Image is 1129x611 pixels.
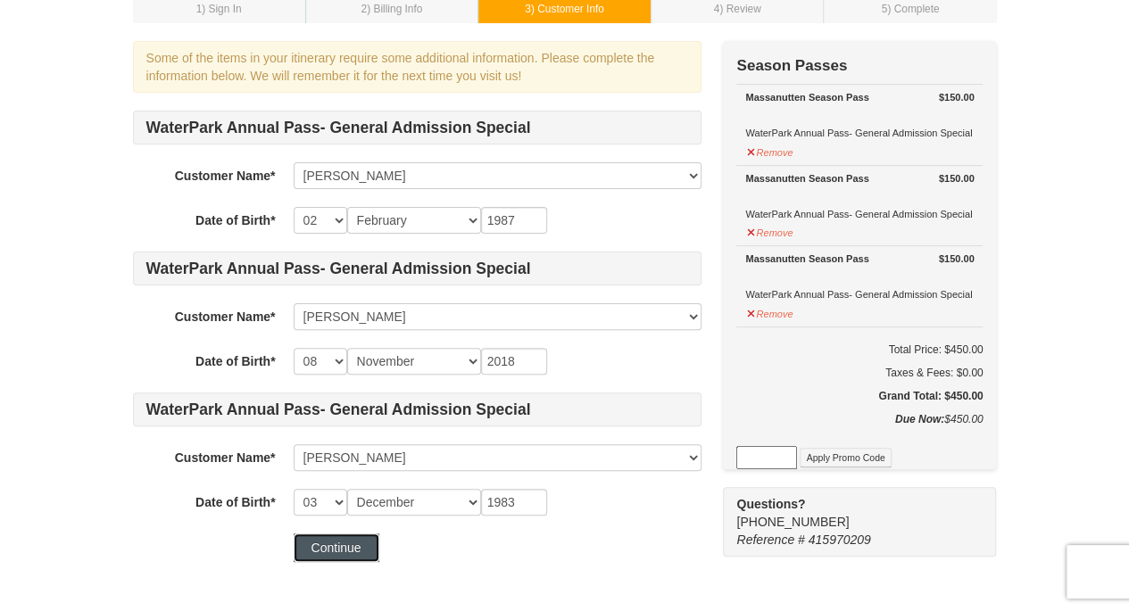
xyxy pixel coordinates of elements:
[195,354,275,368] strong: Date of Birth*
[481,489,547,516] input: YYYY
[361,3,423,15] small: 2
[294,533,379,562] button: Continue
[175,450,276,465] strong: Customer Name*
[887,3,939,15] span: ) Complete
[736,497,805,511] strong: Questions?
[195,213,275,227] strong: Date of Birth*
[719,3,760,15] span: ) Review
[736,410,983,446] div: $450.00
[809,533,871,547] span: 415970209
[525,3,604,15] small: 3
[895,413,944,425] strong: Due Now:
[745,301,793,323] button: Remove
[736,387,983,405] h5: Grand Total: $450.00
[714,3,761,15] small: 4
[745,250,974,303] div: WaterPark Annual Pass- General Admission Special
[736,341,983,359] h6: Total Price: $450.00
[133,252,701,285] h4: WaterPark Annual Pass- General Admission Special
[367,3,422,15] span: ) Billing Info
[745,88,974,106] div: Massanutten Season Pass
[531,3,604,15] span: ) Customer Info
[745,169,974,187] div: Massanutten Season Pass
[939,88,975,106] strong: $150.00
[745,219,793,242] button: Remove
[736,533,804,547] span: Reference #
[800,448,891,467] button: Apply Promo Code
[736,57,847,74] strong: Season Passes
[736,364,983,382] div: Taxes & Fees: $0.00
[481,207,547,234] input: YYYY
[133,41,701,93] div: Some of the items in your itinerary require some additional information. Please complete the info...
[196,3,242,15] small: 1
[745,169,974,223] div: WaterPark Annual Pass- General Admission Special
[481,348,547,375] input: YYYY
[882,3,940,15] small: 5
[175,169,276,183] strong: Customer Name*
[195,495,275,509] strong: Date of Birth*
[745,88,974,142] div: WaterPark Annual Pass- General Admission Special
[736,495,964,529] span: [PHONE_NUMBER]
[745,250,974,268] div: Massanutten Season Pass
[939,169,975,187] strong: $150.00
[202,3,241,15] span: ) Sign In
[939,250,975,268] strong: $150.00
[133,111,701,144] h4: WaterPark Annual Pass- General Admission Special
[175,310,276,324] strong: Customer Name*
[133,392,701,426] h4: WaterPark Annual Pass- General Admission Special
[745,139,793,161] button: Remove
